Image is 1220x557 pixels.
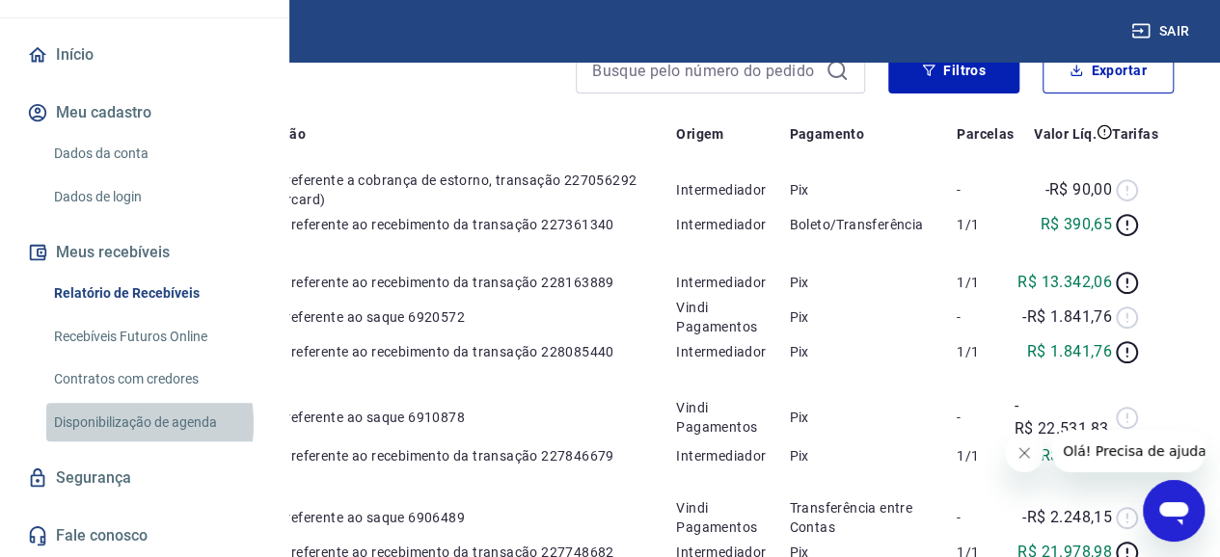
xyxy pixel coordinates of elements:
[957,124,1014,144] p: Parcelas
[676,342,789,361] p: Intermediador
[242,273,677,292] p: Crédito referente ao recebimento da transação 228163889
[676,298,789,336] p: Vindi Pagamentos
[789,124,864,144] p: Pagamento
[46,317,265,357] a: Recebíveis Futuros Online
[23,92,265,134] button: Meu cadastro
[46,359,265,399] a: Contratos com credores
[1043,47,1174,93] button: Exportar
[242,508,677,527] p: Débito referente ao saque 6906489
[888,47,1019,93] button: Filtros
[789,498,957,537] p: Transferência entre Contas
[676,398,789,437] p: Vindi Pagamentos
[23,515,265,557] a: Fale conosco
[676,124,723,144] p: Origem
[957,215,1014,234] p: 1/1
[1143,480,1205,542] iframe: Botão para abrir a janela de mensagens
[46,177,265,217] a: Dados de login
[789,273,957,292] p: Pix
[1127,13,1197,49] button: Sair
[242,342,677,361] p: Crédito referente ao recebimento da transação 228085440
[957,342,1014,361] p: 1/1
[789,180,957,199] p: Pix
[789,446,957,465] p: Pix
[789,408,957,427] p: Pix
[1017,271,1112,294] p: R$ 13.342,06
[676,498,789,537] p: Vindi Pagamentos
[676,446,789,465] p: Intermediador
[1014,394,1112,440] p: -R$ 22.531,83
[676,215,789,234] p: Intermediador
[1027,340,1112,363] p: R$ 1.841,76
[46,274,265,313] a: Relatório de Recebíveis
[242,171,677,209] p: Débito referente a cobrança de estorno, transação 227056292 (Mastercard)
[46,403,265,442] a: Disponibilização de agenda
[789,342,957,361] p: Pix
[957,307,1014,327] p: -
[789,307,957,327] p: Pix
[23,231,265,274] button: Meus recebíveis
[46,134,265,173] a: Dados da conta
[957,273,1014,292] p: 1/1
[1051,430,1205,472] iframe: Mensagem da empresa
[957,180,1014,199] p: -
[1034,124,1097,144] p: Valor Líq.
[242,408,677,427] p: Débito referente ao saque 6910878
[242,215,677,234] p: Crédito referente ao recebimento da transação 227361340
[676,273,789,292] p: Intermediador
[12,13,162,29] span: Olá! Precisa de ajuda?
[1022,305,1112,329] p: -R$ 1.841,76
[1040,213,1112,236] p: R$ 390,65
[676,180,789,199] p: Intermediador
[1112,124,1158,144] p: Tarifas
[957,508,1014,527] p: -
[242,446,677,465] p: Crédito referente ao recebimento da transação 227846679
[242,307,677,327] p: Débito referente ao saque 6920572
[592,56,818,85] input: Busque pelo número do pedido
[789,215,957,234] p: Boleto/Transferência
[1022,506,1112,529] p: -R$ 2.248,15
[957,446,1014,465] p: 1/1
[957,408,1014,427] p: -
[23,457,265,499] a: Segurança
[1044,178,1112,201] p: -R$ 90,00
[1005,434,1044,472] iframe: Fechar mensagem
[23,34,265,76] a: Início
